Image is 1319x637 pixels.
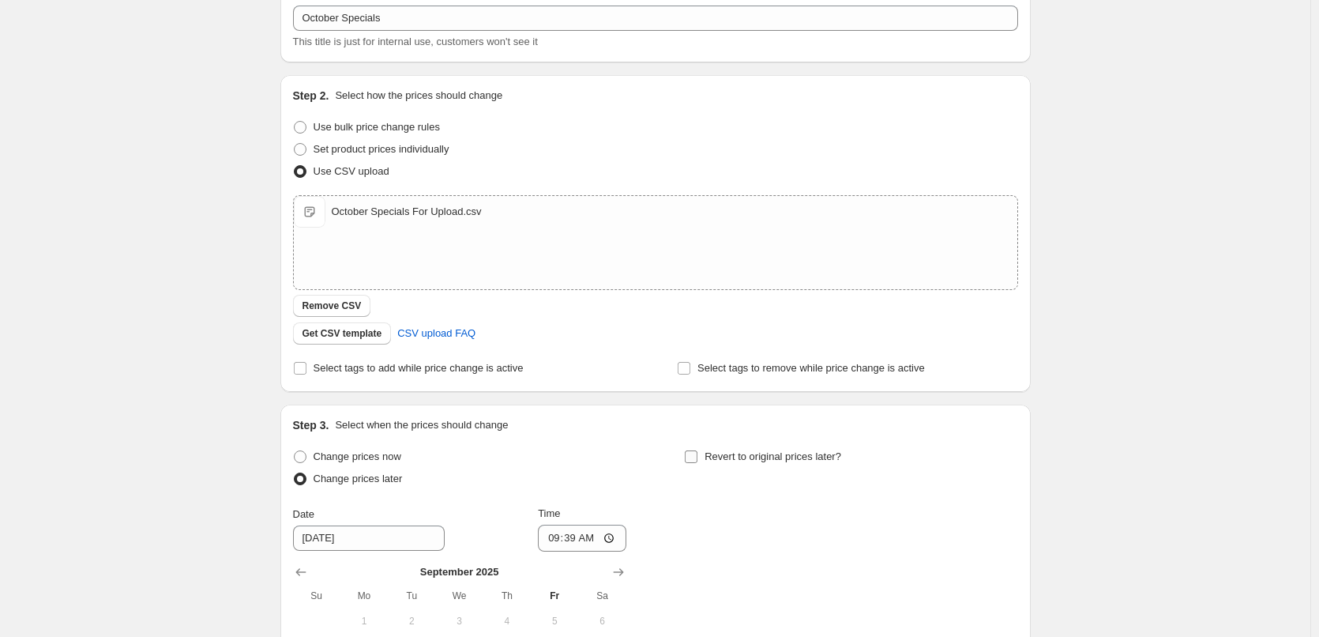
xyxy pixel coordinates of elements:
th: Tuesday [388,583,435,609]
span: Th [490,590,524,602]
span: Sa [584,590,619,602]
button: Thursday September 4 2025 [483,609,531,634]
span: Select tags to remove while price change is active [697,362,925,374]
button: Tuesday September 2 2025 [388,609,435,634]
h2: Step 2. [293,88,329,104]
button: Wednesday September 3 2025 [435,609,483,634]
span: Revert to original prices later? [705,450,841,462]
span: Get CSV template [303,327,382,340]
span: Time [538,507,560,519]
span: Set product prices individually [314,143,449,155]
span: 4 [490,615,524,628]
button: Show next month, October 2025 [607,561,629,583]
span: 5 [537,615,572,628]
span: Su [299,590,334,602]
span: 2 [394,615,429,628]
span: Change prices now [314,450,401,462]
span: 3 [442,615,476,628]
th: Friday [531,583,578,609]
span: CSV upload FAQ [397,326,475,341]
span: Change prices later [314,473,403,484]
input: 12:00 [538,525,626,552]
button: Friday September 5 2025 [531,609,578,634]
input: 30% off holiday sale [293,6,1018,31]
span: This title is just for internal use, customers won't see it [293,36,538,47]
th: Thursday [483,583,531,609]
p: Select when the prices should change [335,417,508,433]
p: Select how the prices should change [335,88,502,104]
span: Tu [394,590,429,602]
th: Monday [340,583,388,609]
button: Remove CSV [293,295,371,317]
span: We [442,590,476,602]
input: 9/26/2025 [293,526,445,551]
button: Show previous month, August 2025 [290,561,312,583]
th: Wednesday [435,583,483,609]
span: Select tags to add while price change is active [314,362,524,374]
th: Sunday [293,583,340,609]
th: Saturday [578,583,626,609]
span: Date [293,508,314,520]
button: Saturday September 6 2025 [578,609,626,634]
div: October Specials For Upload.csv [332,204,482,220]
a: CSV upload FAQ [388,321,485,346]
span: Fr [537,590,572,602]
span: Use bulk price change rules [314,121,440,133]
h2: Step 3. [293,417,329,433]
button: Monday September 1 2025 [340,609,388,634]
span: Use CSV upload [314,165,389,177]
button: Get CSV template [293,322,392,345]
span: 1 [347,615,381,628]
span: Remove CSV [303,300,362,312]
span: Mo [347,590,381,602]
span: 6 [584,615,619,628]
